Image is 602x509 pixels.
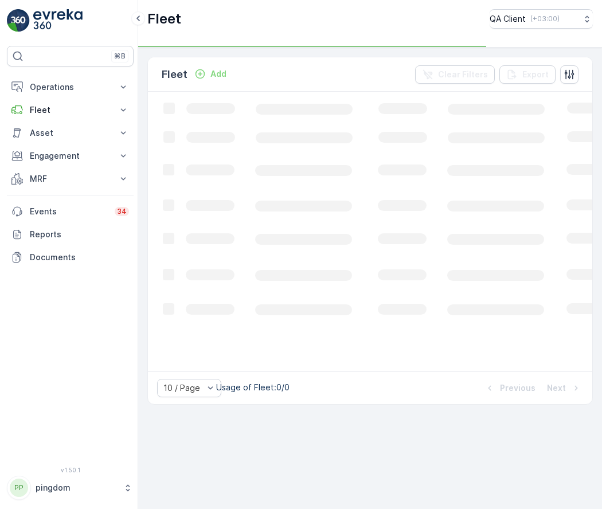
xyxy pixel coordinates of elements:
[7,200,134,223] a: Events34
[30,150,111,162] p: Engagement
[7,122,134,144] button: Asset
[547,382,566,394] p: Next
[7,246,134,269] a: Documents
[7,9,30,32] img: logo
[7,467,134,473] span: v 1.50.1
[190,67,231,81] button: Add
[117,207,127,216] p: 34
[7,99,134,122] button: Fleet
[500,382,535,394] p: Previous
[490,9,593,29] button: QA Client(+03:00)
[30,81,111,93] p: Operations
[490,13,526,25] p: QA Client
[30,229,129,240] p: Reports
[7,223,134,246] a: Reports
[546,381,583,395] button: Next
[114,52,126,61] p: ⌘B
[147,10,181,28] p: Fleet
[30,104,111,116] p: Fleet
[7,76,134,99] button: Operations
[30,127,111,139] p: Asset
[33,9,83,32] img: logo_light-DOdMpM7g.png
[10,479,28,497] div: PP
[499,65,556,84] button: Export
[30,206,108,217] p: Events
[7,476,134,500] button: PPpingdom
[415,65,495,84] button: Clear Filters
[530,14,560,24] p: ( +03:00 )
[210,68,226,80] p: Add
[7,144,134,167] button: Engagement
[7,167,134,190] button: MRF
[30,252,129,263] p: Documents
[438,69,488,80] p: Clear Filters
[36,482,118,494] p: pingdom
[483,381,537,395] button: Previous
[162,66,187,83] p: Fleet
[522,69,549,80] p: Export
[30,173,111,185] p: MRF
[216,382,290,393] p: Usage of Fleet : 0/0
